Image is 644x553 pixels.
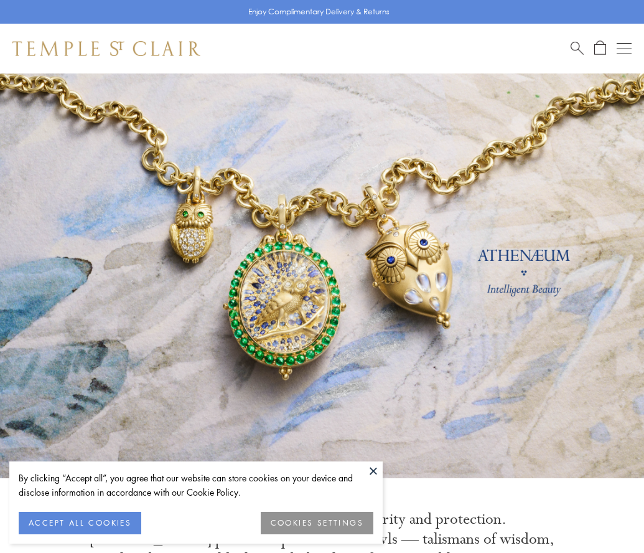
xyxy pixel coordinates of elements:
[19,471,373,499] div: By clicking “Accept all”, you agree that our website can store cookies on your device and disclos...
[248,6,390,18] p: Enjoy Complimentary Delivery & Returns
[594,40,606,56] a: Open Shopping Bag
[261,512,373,534] button: COOKIES SETTINGS
[571,40,584,56] a: Search
[19,512,141,534] button: ACCEPT ALL COOKIES
[617,41,632,56] button: Open navigation
[12,41,200,56] img: Temple St. Clair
